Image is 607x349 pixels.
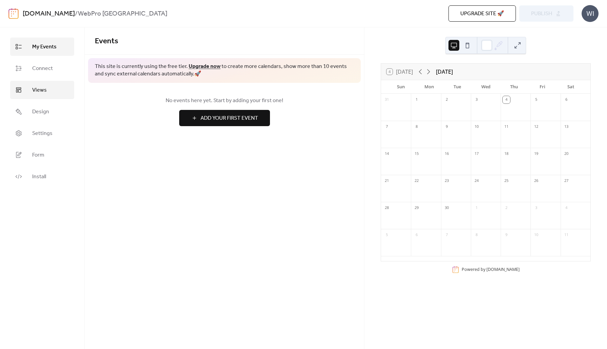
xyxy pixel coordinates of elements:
a: Upgrade now [189,61,221,72]
div: Sun [386,80,415,94]
div: Powered by [462,266,520,272]
span: Settings [32,130,53,138]
div: 23 [443,177,451,185]
div: 17 [473,150,480,158]
div: 3 [532,204,540,212]
span: Upgrade site 🚀 [460,10,504,18]
div: 11 [563,231,570,239]
span: No events here yet. Start by adding your first one! [95,97,354,105]
a: Settings [10,124,74,142]
div: 8 [473,231,480,239]
div: 14 [383,150,391,158]
div: Mon [415,80,443,94]
button: Add Your First Event [179,110,270,126]
div: 5 [532,96,540,103]
div: 28 [383,204,391,212]
span: Install [32,173,46,181]
a: Add Your First Event [95,110,354,126]
div: 20 [563,150,570,158]
div: 1 [473,204,480,212]
div: 6 [563,96,570,103]
div: 6 [413,231,420,239]
b: WebPro [GEOGRAPHIC_DATA] [78,7,167,20]
a: My Events [10,38,74,56]
a: Install [10,167,74,186]
div: 11 [503,123,510,131]
a: Connect [10,59,74,77]
div: 21 [383,177,391,185]
div: 10 [532,231,540,239]
div: 2 [443,96,451,103]
button: Upgrade site 🚀 [448,5,516,22]
div: 16 [443,150,451,158]
div: 12 [532,123,540,131]
div: WI [582,5,599,22]
div: 18 [503,150,510,158]
span: Views [32,86,47,94]
div: Thu [500,80,528,94]
span: This site is currently using the free tier. to create more calendars, show more than 10 events an... [95,63,354,78]
span: Events [95,34,118,49]
div: 27 [563,177,570,185]
div: 26 [532,177,540,185]
div: 2 [503,204,510,212]
a: [DOMAIN_NAME] [486,266,520,272]
div: 8 [413,123,420,131]
a: [DOMAIN_NAME] [23,7,75,20]
div: 30 [443,204,451,212]
div: 1 [413,96,420,103]
div: 19 [532,150,540,158]
div: Fri [528,80,557,94]
span: My Events [32,43,57,51]
div: 4 [503,96,510,103]
div: 9 [443,123,451,131]
a: Design [10,102,74,121]
div: 13 [563,123,570,131]
div: 22 [413,177,420,185]
div: 3 [473,96,480,103]
div: 25 [503,177,510,185]
div: Sat [557,80,585,94]
div: 7 [443,231,451,239]
b: / [75,7,78,20]
div: [DATE] [436,68,453,76]
span: Add Your First Event [201,114,258,122]
a: Form [10,146,74,164]
div: 10 [473,123,480,131]
div: 5 [383,231,391,239]
a: Views [10,81,74,99]
div: Wed [472,80,500,94]
div: 15 [413,150,420,158]
div: Tue [443,80,472,94]
span: Connect [32,65,53,73]
div: 7 [383,123,391,131]
div: 31 [383,96,391,103]
span: Form [32,151,44,159]
div: 24 [473,177,480,185]
span: Design [32,108,49,116]
img: logo [8,8,19,19]
div: 9 [503,231,510,239]
div: 4 [563,204,570,212]
div: 29 [413,204,420,212]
